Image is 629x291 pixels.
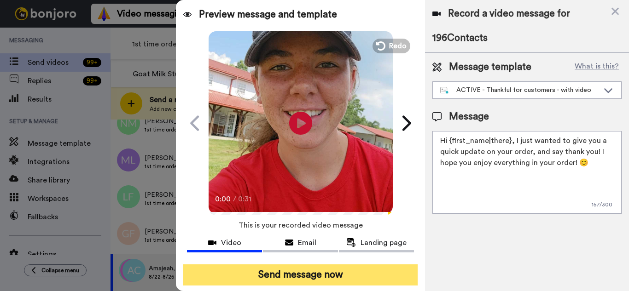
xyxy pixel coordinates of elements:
[449,110,489,124] span: Message
[440,87,449,94] img: nextgen-template.svg
[361,237,407,248] span: Landing page
[215,194,231,205] span: 0:00
[572,60,622,74] button: What is this?
[440,86,599,95] div: ACTIVE - Thankful for customers - with video
[238,194,254,205] span: 0:31
[221,237,241,248] span: Video
[432,131,622,214] textarea: Hi {first_name|there}, I just wanted to give you a quick update on your order, and say thank you!...
[239,215,363,235] span: This is your recorded video message
[233,194,236,205] span: /
[183,264,418,285] button: Send message now
[298,237,316,248] span: Email
[449,60,531,74] span: Message template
